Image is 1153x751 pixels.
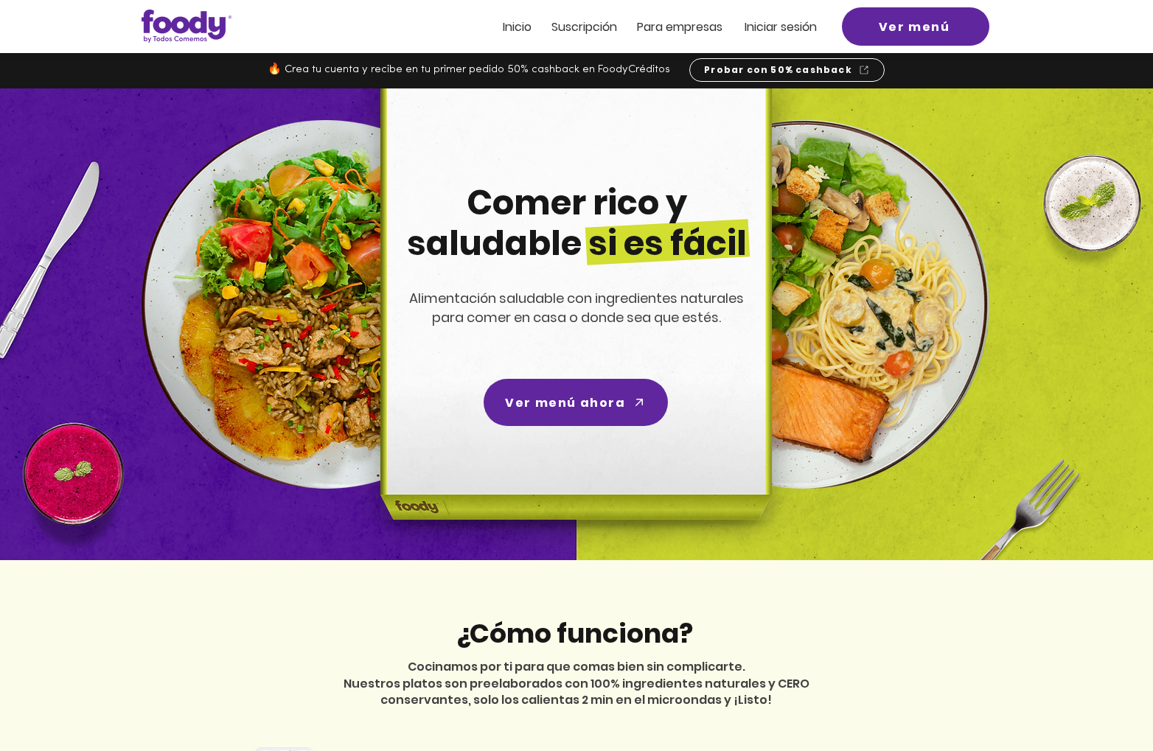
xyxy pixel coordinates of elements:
[484,379,668,426] a: Ver menú ahora
[142,10,231,43] img: Logo_Foody V2.0.0 (3).png
[408,658,745,675] span: Cocinamos por ti para que comas bien sin complicarte.
[142,120,510,489] img: left-dish-compress.png
[407,179,747,267] span: Comer rico y saludable si es fácil
[339,88,808,560] img: headline-center-compress.png
[842,7,989,46] a: Ver menú
[704,63,852,77] span: Probar con 50% cashback
[651,18,722,35] span: ra empresas
[879,18,950,36] span: Ver menú
[689,58,885,82] a: Probar con 50% cashback
[551,21,617,33] a: Suscripción
[503,18,532,35] span: Inicio
[505,394,625,412] span: Ver menú ahora
[637,18,651,35] span: Pa
[268,64,670,75] span: 🔥 Crea tu cuenta y recibe en tu primer pedido 50% cashback en FoodyCréditos
[551,18,617,35] span: Suscripción
[503,21,532,33] a: Inicio
[637,21,722,33] a: Para empresas
[344,675,809,708] span: Nuestros platos son preelaborados con 100% ingredientes naturales y CERO conservantes, solo los c...
[745,21,817,33] a: Iniciar sesión
[409,289,744,326] span: Alimentación saludable con ingredientes naturales para comer en casa o donde sea que estés.
[456,615,693,652] span: ¿Cómo funciona?
[745,18,817,35] span: Iniciar sesión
